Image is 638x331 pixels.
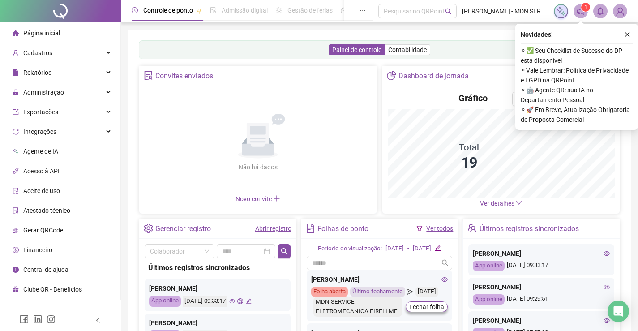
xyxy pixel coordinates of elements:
h4: Gráfico [458,92,488,104]
span: bell [596,7,604,15]
span: Relatórios [23,69,51,76]
span: Fechar folha [409,302,444,312]
span: file [13,69,19,76]
span: file-done [210,7,216,13]
div: Últimos registros sincronizados [148,262,287,273]
span: pushpin [197,8,202,13]
span: solution [144,71,153,80]
span: Painel de controle [332,46,381,53]
div: [PERSON_NAME] [473,249,610,258]
div: MDN SERVICE ELETROMECANICA EIRELI ME [313,297,402,317]
span: Novidades ! [521,30,553,39]
span: Atestado técnico [23,207,70,214]
div: - [407,244,409,254]
span: [PERSON_NAME] - MDN SERVICE ELETROMECANICA EIRELI ME [462,6,548,16]
span: Central de ajuda [23,266,69,273]
div: App online [473,294,505,305]
button: Fechar folha [406,301,448,312]
span: Página inicial [23,30,60,37]
span: Novo convite [236,195,280,202]
span: file-text [306,224,315,233]
sup: 1 [581,3,590,12]
div: [DATE] [385,244,404,254]
span: clock-circle [132,7,138,13]
span: Cadastros [23,49,52,56]
span: Administração [23,89,64,96]
span: eye [229,298,235,304]
span: pie-chart [387,71,396,80]
span: audit [13,188,19,194]
div: [PERSON_NAME] [149,318,286,328]
span: sun [276,7,282,13]
span: Acesso à API [23,168,60,175]
span: ⚬ Vale Lembrar: Política de Privacidade e LGPD na QRPoint [521,65,633,85]
span: eye [604,318,610,324]
div: Período de visualização: [318,244,382,254]
span: Admissão digital [222,7,268,14]
span: search [445,8,452,15]
span: global [237,298,243,304]
span: Gerar QRCode [23,227,63,234]
span: Clube QR - Beneficios [23,286,82,293]
div: Último fechamento [350,287,405,297]
span: dashboard [341,7,347,13]
div: [PERSON_NAME] [311,275,448,284]
span: down [516,200,522,206]
a: Ver todos [426,225,453,232]
span: edit [246,298,252,304]
span: linkedin [33,315,42,324]
span: eye [441,276,448,283]
div: [DATE] 09:33:17 [473,261,610,271]
span: Financeiro [23,246,52,254]
a: Ver detalhes down [480,200,522,207]
span: search [441,259,449,267]
div: Folhas de ponto [317,221,368,236]
span: home [13,30,19,36]
span: Aceite de uso [23,187,60,194]
span: ellipsis [360,7,366,13]
span: Exportações [23,108,58,116]
div: Dashboard de jornada [398,69,469,84]
span: eye [604,250,610,257]
span: plus [273,195,280,202]
span: ⚬ ✅ Seu Checklist de Sucesso do DP está disponível [521,46,633,65]
span: qrcode [13,227,19,233]
span: setting [144,224,153,233]
img: 18711 [613,4,627,18]
span: Agente de IA [23,148,58,155]
span: export [13,109,19,115]
span: Ver detalhes [480,200,514,207]
div: [PERSON_NAME] [473,282,610,292]
span: close [624,31,630,38]
span: solution [13,207,19,214]
span: Contabilidade [388,46,427,53]
span: edit [435,245,441,251]
span: Controle de ponto [143,7,193,14]
div: [PERSON_NAME] [149,284,286,293]
span: ⚬ 🤖 Agente QR: sua IA no Departamento Pessoal [521,85,633,105]
span: eye [604,284,610,290]
span: facebook [20,315,29,324]
span: ⚬ 🚀 Em Breve, Atualização Obrigatória de Proposta Comercial [521,105,633,125]
span: send [407,287,413,297]
span: api [13,168,19,174]
span: gift [13,286,19,292]
span: instagram [47,315,56,324]
span: user-add [13,50,19,56]
img: sparkle-icon.fc2bf0ac1784a2077858766a79e2daf3.svg [556,6,566,16]
div: [DATE] 09:29:51 [473,294,610,305]
div: [DATE] [415,287,438,297]
div: Não há dados [217,162,299,172]
div: [PERSON_NAME] [473,316,610,326]
span: search [281,248,288,255]
span: lock [13,89,19,95]
span: notification [577,7,585,15]
span: left [95,317,101,323]
span: Integrações [23,128,56,135]
span: Gestão de férias [287,7,333,14]
a: Abrir registro [255,225,291,232]
div: App online [149,296,181,307]
div: [DATE] 09:33:17 [183,296,227,307]
div: [DATE] [413,244,431,254]
span: sync [13,129,19,135]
